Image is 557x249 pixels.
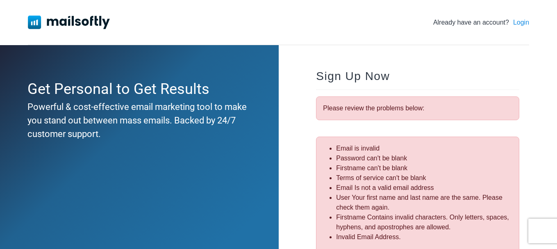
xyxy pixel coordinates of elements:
li: Email is invalid [336,144,512,153]
li: Firstname can't be blank [336,163,512,173]
span: Sign Up Now [316,70,390,82]
div: Get Personal to Get Results [27,78,247,100]
div: Already have an account? [433,18,529,27]
img: Mailsoftly [28,16,110,29]
li: Terms of service can't be blank [336,173,512,183]
li: Email Is not a valid email address [336,183,512,193]
div: Please review the problems below: [316,96,519,120]
div: Powerful & cost-effective email marketing tool to make you stand out between mass emails. Backed ... [27,100,247,141]
li: Firstname Contains invalid characters. Only letters, spaces, hyphens, and apostrophes are allowed. [336,212,512,232]
li: Invalid Email Address. [336,232,512,242]
li: Password can't be blank [336,153,512,163]
li: User Your first name and last name are the same. Please check them again. [336,193,512,212]
a: Login [513,18,529,27]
